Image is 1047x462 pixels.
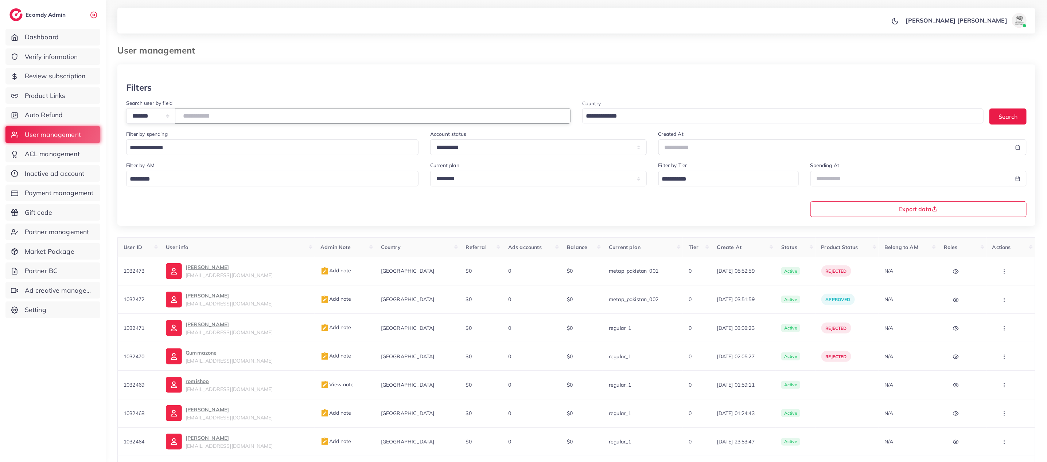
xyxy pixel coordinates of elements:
[689,325,692,331] span: 0
[381,296,435,303] span: [GEOGRAPHIC_DATA]
[166,348,182,364] img: ic-user-info.36bf1079.svg
[609,438,631,445] span: regular_1
[127,142,409,154] input: Search for option
[166,292,182,308] img: ic-user-info.36bf1079.svg
[899,206,938,212] span: Export data
[659,174,789,185] input: Search for option
[567,410,573,416] span: $0
[26,11,67,18] h2: Ecomdy Admin
[320,380,329,389] img: admin_note.cdd0b510.svg
[381,244,401,250] span: Country
[5,107,100,123] a: Auto Refund
[166,320,309,336] a: [PERSON_NAME][EMAIL_ADDRESS][DOMAIN_NAME]
[5,146,100,162] a: ACL management
[781,409,800,417] span: active
[186,263,273,272] p: [PERSON_NAME]
[567,353,573,360] span: $0
[186,377,273,386] p: romishop
[826,354,847,359] span: rejected
[826,325,847,331] span: rejected
[658,162,687,169] label: Filter by Tier
[25,247,74,256] span: Market Package
[689,353,692,360] span: 0
[5,224,100,240] a: Partner management
[884,382,893,388] span: N/A
[320,267,329,276] img: admin_note.cdd0b510.svg
[717,296,770,303] span: [DATE] 03:51:59
[567,382,573,388] span: $0
[25,227,89,237] span: Partner management
[689,438,692,445] span: 0
[582,100,601,107] label: Country
[25,130,81,139] span: User management
[5,29,100,46] a: Dashboard
[609,410,631,416] span: regular_1
[25,52,78,62] span: Verify information
[5,126,100,143] a: User management
[717,324,770,332] span: [DATE] 03:08:23
[126,82,152,93] h3: Filters
[689,268,692,274] span: 0
[25,286,95,295] span: Ad creative management
[781,381,800,389] span: active
[609,325,631,331] span: regular_1
[508,325,511,331] span: 0
[508,353,511,360] span: 0
[5,165,100,182] a: Inactive ad account
[126,99,172,107] label: Search user by field
[884,353,893,360] span: N/A
[466,244,487,250] span: Referral
[717,438,770,445] span: [DATE] 23:53:47
[320,352,351,359] span: Add note
[906,16,1007,25] p: [PERSON_NAME] [PERSON_NAME]
[884,268,893,274] span: N/A
[186,329,273,336] span: [EMAIL_ADDRESS][DOMAIN_NAME]
[5,185,100,201] a: Payment management
[609,268,658,274] span: metap_pakistan_001
[658,130,684,138] label: Created At
[992,244,1011,250] span: Actions
[124,296,144,303] span: 1032472
[186,300,273,307] span: [EMAIL_ADDRESS][DOMAIN_NAME]
[320,381,354,388] span: View note
[126,130,168,138] label: Filter by spending
[381,353,435,360] span: [GEOGRAPHIC_DATA]
[508,438,511,445] span: 0
[944,244,958,250] span: Roles
[466,410,472,416] span: $0
[781,438,800,446] span: active
[1012,13,1027,28] img: avatar
[567,244,587,250] span: Balance
[320,267,351,274] span: Add note
[466,296,472,303] span: $0
[583,111,974,122] input: Search for option
[186,405,273,414] p: [PERSON_NAME]
[717,353,770,360] span: [DATE] 02:05:27
[466,438,472,445] span: $0
[381,382,435,388] span: [GEOGRAPHIC_DATA]
[186,434,273,442] p: [PERSON_NAME]
[320,295,329,304] img: admin_note.cdd0b510.svg
[166,377,182,393] img: ic-user-info.36bf1079.svg
[320,438,351,445] span: Add note
[5,68,100,84] a: Review subscription
[508,244,542,250] span: Ads accounts
[117,45,201,56] h3: User management
[320,437,329,446] img: admin_note.cdd0b510.svg
[126,139,419,155] div: Search for option
[320,324,351,331] span: Add note
[5,282,100,299] a: Ad creative management
[166,244,188,250] span: User info
[320,244,351,250] span: Admin Note
[124,438,144,445] span: 1032464
[5,301,100,318] a: Setting
[126,162,155,169] label: Filter by AM
[186,348,273,357] p: Gummazone
[781,267,800,275] span: active
[884,438,893,445] span: N/A
[466,325,472,331] span: $0
[508,296,511,303] span: 0
[186,386,273,392] span: [EMAIL_ADDRESS][DOMAIN_NAME]
[884,296,893,303] span: N/A
[25,71,86,81] span: Review subscription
